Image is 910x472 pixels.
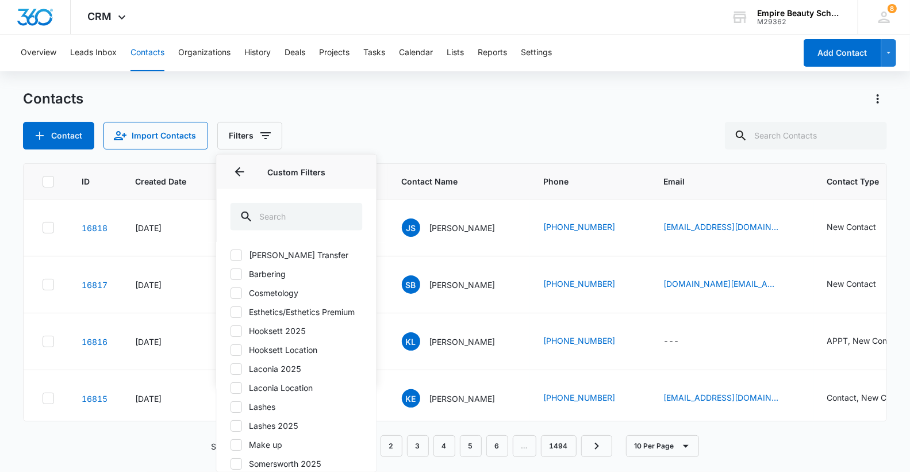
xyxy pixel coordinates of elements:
div: --- [664,335,679,348]
a: Navigate to contact details page for Samantha Bradley [82,280,107,290]
p: [PERSON_NAME] [429,279,496,291]
p: Custom Filters [231,166,363,178]
span: ID [82,175,91,187]
a: Navigate to contact details page for Kristy Lavoie [82,337,107,347]
button: History [244,34,271,71]
button: Projects [319,34,350,71]
div: Email - - Select to Edit Field [664,335,700,348]
a: Page 3 [407,435,429,457]
a: [PHONE_NUMBER] [544,221,616,233]
button: Contacts [130,34,164,71]
a: [PHONE_NUMBER] [544,392,616,404]
a: Next Page [581,435,612,457]
a: [PHONE_NUMBER] [544,278,616,290]
a: Page 1494 [541,435,577,457]
span: Created Date [135,175,186,187]
button: Filters [217,122,282,149]
div: APPT, New Contact [827,335,903,347]
label: Somersworth 2025 [231,458,363,470]
div: Phone - (603) 540-4795 - Select to Edit Field [544,335,636,348]
p: [PERSON_NAME] [429,222,496,234]
span: Contact Name [402,175,500,187]
div: [DATE] [135,393,203,405]
input: Search [231,203,363,231]
p: [PERSON_NAME] [429,393,496,405]
button: Tasks [363,34,385,71]
div: Email - thinkpositivethought86@gmail.com - Select to Edit Field [664,392,800,405]
p: Showing 1-10 of 14936 [212,440,305,452]
a: [PHONE_NUMBER] [544,335,616,347]
div: Contact Name - Kaitlin E Charette - Select to Edit Field [402,389,516,408]
div: Phone - +1 (603) 812-5012 - Select to Edit Field [544,392,636,405]
label: Lashes [231,401,363,413]
button: Organizations [178,34,231,71]
span: 8 [888,4,897,13]
a: [DOMAIN_NAME][EMAIL_ADDRESS][DOMAIN_NAME] [664,278,779,290]
label: [PERSON_NAME] Transfer [231,249,363,261]
div: [DATE] [135,279,203,291]
div: Phone - +1 (603) 760-8980 - Select to Edit Field [544,278,636,291]
label: Esthetics/Esthetics Premium [231,306,363,318]
span: Email [664,175,783,187]
label: Laconia 2025 [231,363,363,375]
div: notifications count [888,4,897,13]
p: [PERSON_NAME] [429,336,496,348]
div: Contact Name - Samantha Bradley - Select to Edit Field [402,275,516,294]
div: Email - sgrace.sb@gmail.com - Select to Edit Field [664,278,800,291]
button: Actions [869,90,887,108]
div: Email - jsparks@sau56.org - Select to Edit Field [664,221,800,235]
h1: Contacts [23,90,83,108]
div: [DATE] [135,336,203,348]
label: Cosmetology [231,287,363,299]
a: Page 5 [460,435,482,457]
div: [DATE] [135,222,203,234]
button: Back [231,163,249,181]
button: Import Contacts [103,122,208,149]
nav: Pagination [318,435,612,457]
button: 10 Per Page [626,435,699,457]
label: Hooksett 2025 [231,325,363,337]
div: account name [757,9,841,18]
div: Contact Type - New Contact - Select to Edit Field [827,278,897,291]
a: Page 4 [433,435,455,457]
a: [EMAIL_ADDRESS][DOMAIN_NAME] [664,221,779,233]
a: Navigate to contact details page for Kaitlin E Charette [82,394,107,404]
button: Calendar [399,34,433,71]
div: Contact Type - New Contact - Select to Edit Field [827,221,897,235]
label: Laconia Location [231,382,363,394]
div: New Contact [827,221,877,233]
label: Hooksett Location [231,344,363,356]
button: Lists [447,34,464,71]
div: New Contact [827,278,877,290]
a: Navigate to contact details page for Jane Sparks [82,223,107,233]
div: Phone - (719) 246-6774 - Select to Edit Field [544,221,636,235]
label: Lashes 2025 [231,420,363,432]
button: Reports [478,34,507,71]
button: Overview [21,34,56,71]
a: [EMAIL_ADDRESS][DOMAIN_NAME] [664,392,779,404]
span: KE [402,389,420,408]
div: Contact Name - Jane Sparks - Select to Edit Field [402,218,516,237]
span: KL [402,332,420,351]
button: Add Contact [23,122,94,149]
button: Add Contact [804,39,881,67]
label: Make up [231,439,363,451]
span: Phone [544,175,620,187]
span: SB [402,275,420,294]
button: Deals [285,34,305,71]
button: Settings [521,34,552,71]
div: Contact Name - Kristy Lavoie - Select to Edit Field [402,332,516,351]
span: JS [402,218,420,237]
a: Page 2 [381,435,402,457]
button: Leads Inbox [70,34,117,71]
a: Page 6 [486,435,508,457]
span: CRM [88,10,112,22]
label: Barbering [231,268,363,280]
input: Search Contacts [725,122,887,149]
div: account id [757,18,841,26]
